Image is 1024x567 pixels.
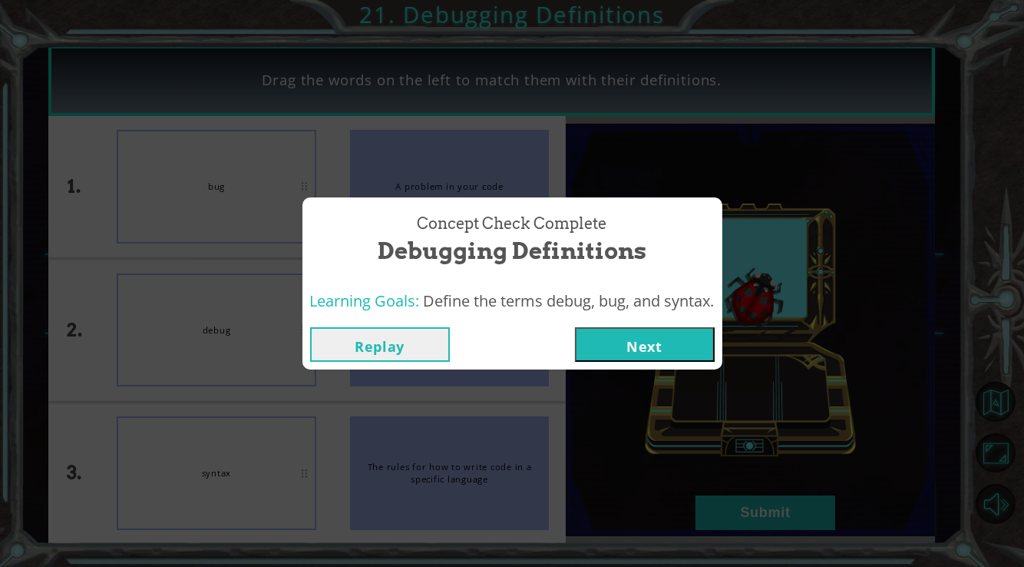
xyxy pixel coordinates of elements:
span: Concept Check Complete [418,213,607,235]
span: Define the terms debug, bug, and syntax. [424,290,715,311]
span: Debugging Definitions [378,234,646,267]
button: Replay [310,327,450,362]
button: Next [575,327,715,362]
span: Learning Goals: [310,290,420,311]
